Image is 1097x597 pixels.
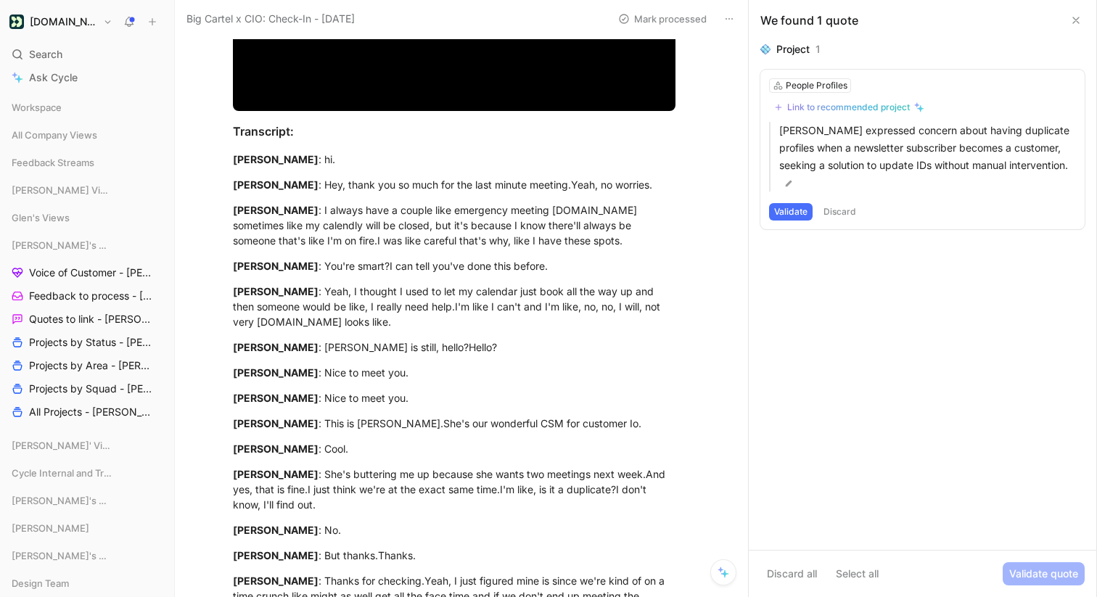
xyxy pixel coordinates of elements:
[6,152,168,178] div: Feedback Streams
[233,202,675,248] div: : I always have a couple like emergency meeting [DOMAIN_NAME] sometimes like my calendly will be ...
[233,548,675,563] div: : But thanks.Thanks.
[233,524,319,536] mark: [PERSON_NAME]
[612,9,713,29] button: Mark processed
[760,12,858,29] div: We found 1 quote
[233,365,675,380] div: : Nice to meet you.
[233,575,319,587] mark: [PERSON_NAME]
[233,204,319,216] mark: [PERSON_NAME]
[233,339,675,355] div: : [PERSON_NAME] is still, hello?Hello?
[6,67,168,88] a: Ask Cycle
[786,78,847,93] div: People Profiles
[29,46,62,63] span: Search
[12,576,69,590] span: Design Team
[233,152,675,167] div: : hi.
[6,285,168,307] a: Feedback to process - [PERSON_NAME]
[776,41,810,58] div: Project
[29,405,150,419] span: All Projects - [PERSON_NAME]
[12,548,112,563] span: [PERSON_NAME]'s Views
[12,183,110,197] span: [PERSON_NAME] Views
[233,284,675,329] div: : Yeah, I thought I used to let my calendar just book all the way up and then someone would be li...
[779,122,1076,192] p: [PERSON_NAME] expressed concern about having duplicate profiles when a newsletter subscriber beco...
[233,392,319,404] mark: [PERSON_NAME]
[787,102,910,113] div: Link to recommended project
[6,124,168,146] div: All Company Views
[233,522,675,538] div: : No.
[6,401,168,423] a: All Projects - [PERSON_NAME]
[6,234,168,256] div: [PERSON_NAME]'s Views
[29,358,152,373] span: Projects by Area - [PERSON_NAME]
[829,562,885,585] button: Select all
[769,203,813,221] button: Validate
[6,435,168,456] div: [PERSON_NAME]' Views
[6,572,168,594] div: Design Team
[233,258,675,273] div: : You're smart?I can tell you've done this before.
[6,517,168,543] div: [PERSON_NAME]
[12,493,112,508] span: [PERSON_NAME]'s Views
[233,260,319,272] mark: [PERSON_NAME]
[29,312,152,326] span: Quotes to link - [PERSON_NAME]
[233,177,675,192] div: : Hey, thank you so much for the last minute meeting.Yeah, no worries.
[6,462,168,488] div: Cycle Internal and Tracking
[233,285,319,297] mark: [PERSON_NAME]
[6,12,116,32] button: Customer.io[DOMAIN_NAME]
[233,153,319,165] mark: [PERSON_NAME]
[769,99,929,116] button: Link to recommended project
[6,179,168,201] div: [PERSON_NAME] Views
[6,234,168,423] div: [PERSON_NAME]'s ViewsVoice of Customer - [PERSON_NAME]Feedback to process - [PERSON_NAME]Quotes t...
[6,378,168,400] a: Projects by Squad - [PERSON_NAME]
[6,96,168,118] div: Workspace
[233,178,319,191] mark: [PERSON_NAME]
[233,366,319,379] mark: [PERSON_NAME]
[29,69,78,86] span: Ask Cycle
[233,416,675,431] div: : This is [PERSON_NAME].She's our wonderful CSM for customer Io.
[6,545,168,567] div: [PERSON_NAME]'s Views
[6,490,168,516] div: [PERSON_NAME]'s Views
[1003,562,1085,585] button: Validate quote
[6,207,168,233] div: Glen's Views
[6,179,168,205] div: [PERSON_NAME] Views
[6,44,168,65] div: Search
[186,10,355,28] span: Big Cartel x CIO: Check-In - [DATE]
[233,466,675,512] div: : She's buttering me up because she wants two meetings next week.And yes, that is fine.I just thi...
[12,438,110,453] span: [PERSON_NAME]' Views
[815,41,821,58] div: 1
[29,289,153,303] span: Feedback to process - [PERSON_NAME]
[12,466,112,480] span: Cycle Internal and Tracking
[760,562,823,585] button: Discard all
[29,335,152,350] span: Projects by Status - [PERSON_NAME]
[12,210,70,225] span: Glen's Views
[233,441,675,456] div: : Cool.
[12,155,94,170] span: Feedback Streams
[6,355,168,376] a: Projects by Area - [PERSON_NAME]
[6,435,168,461] div: [PERSON_NAME]' Views
[6,124,168,150] div: All Company Views
[6,152,168,173] div: Feedback Streams
[233,549,319,561] mark: [PERSON_NAME]
[6,490,168,511] div: [PERSON_NAME]'s Views
[233,468,319,480] mark: [PERSON_NAME]
[233,123,675,140] div: Transcript:
[233,442,319,455] mark: [PERSON_NAME]
[12,128,97,142] span: All Company Views
[12,521,89,535] span: [PERSON_NAME]
[6,262,168,284] a: Voice of Customer - [PERSON_NAME]
[784,178,794,189] img: pen.svg
[12,100,62,115] span: Workspace
[6,207,168,228] div: Glen's Views
[6,332,168,353] a: Projects by Status - [PERSON_NAME]
[760,44,771,54] img: 💠
[12,238,112,252] span: [PERSON_NAME]'s Views
[6,462,168,484] div: Cycle Internal and Tracking
[9,15,24,29] img: Customer.io
[818,203,861,221] button: Discard
[6,517,168,539] div: [PERSON_NAME]
[6,545,168,571] div: [PERSON_NAME]'s Views
[233,341,319,353] mark: [PERSON_NAME]
[233,417,319,429] mark: [PERSON_NAME]
[30,15,97,28] h1: [DOMAIN_NAME]
[29,265,152,280] span: Voice of Customer - [PERSON_NAME]
[233,390,675,405] div: : Nice to meet you.
[29,382,152,396] span: Projects by Squad - [PERSON_NAME]
[6,308,168,330] a: Quotes to link - [PERSON_NAME]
